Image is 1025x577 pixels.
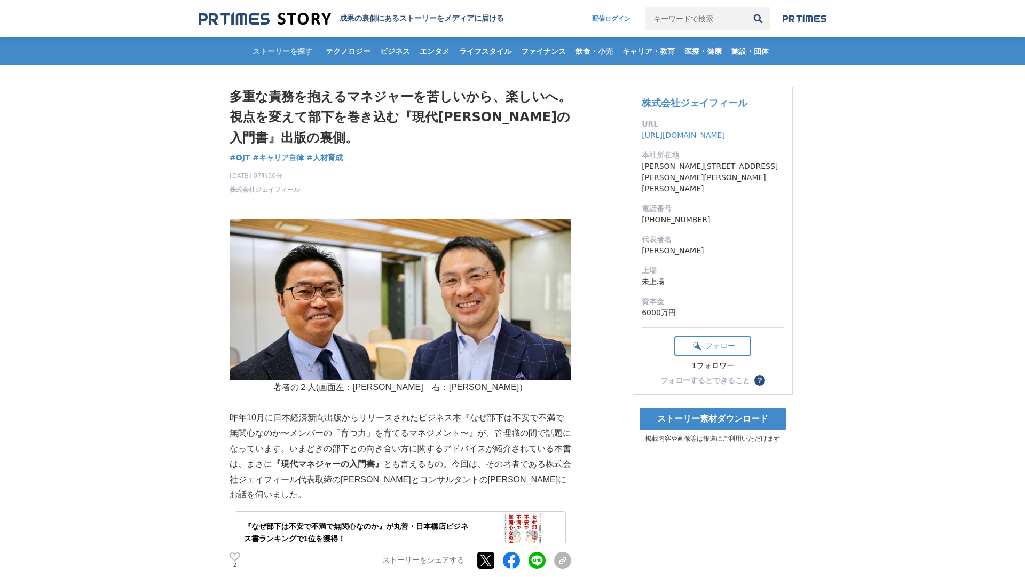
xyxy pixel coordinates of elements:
span: 施設・団体 [727,46,773,56]
p: 掲載内容や画像等は報道にご利用いただけます [633,434,793,443]
dt: URL [642,119,784,130]
a: 施設・団体 [727,37,773,65]
p: ストーリーをシェアする [382,556,464,565]
a: テクノロジー [321,37,375,65]
a: #キャリア自律 [253,152,304,163]
div: フォローするとできること [660,377,750,384]
dt: 資本金 [642,296,784,307]
span: エンタメ [415,46,454,56]
button: 検索 [746,7,770,30]
p: 昨年10月に日本経済新聞出版からリリースされたビジネス本『なぜ部下は不安で不満で無関心なのか〜メンバーの「育つ力」を育てるマネジメント〜』が、管理職の間で話題になっています。いまどきの部下との向... [230,410,571,503]
a: エンタメ [415,37,454,65]
a: キャリア・教育 [618,37,679,65]
span: 医療・健康 [680,46,726,56]
div: 1フォロワー [674,361,751,371]
dd: [PHONE_NUMBER] [642,214,784,225]
a: #人材育成 [306,152,343,163]
span: ？ [756,377,763,384]
strong: 『現代マネジャーの入門書』 [272,459,383,469]
h1: 多重な責務を抱えるマネジャーを苦しいから、楽しいへ。視点を変えて部下を巻き込む『現代[PERSON_NAME]の入門書』出版の裏側。 [230,87,571,148]
span: [DATE] 07時30分 [230,171,300,181]
dt: 電話番号 [642,203,784,214]
button: フォロー [674,336,751,356]
img: prtimes [783,14,826,23]
dd: [PERSON_NAME][STREET_ADDRESS][PERSON_NAME][PERSON_NAME][PERSON_NAME] [642,161,784,194]
input: キーワードで検索 [645,7,746,30]
a: ビジネス [376,37,414,65]
span: テクノロジー [321,46,375,56]
span: キャリア・教育 [618,46,679,56]
a: 配信ログイン [581,7,641,30]
span: 飲食・小売 [571,46,617,56]
dt: 本社所在地 [642,150,784,161]
img: thumbnail_ca754d40-1dcf-11f0-bf10-71b9ef27acc1.jpg [230,219,571,380]
a: 成果の裏側にあるストーリーをメディアに届ける 成果の裏側にあるストーリーをメディアに届ける [199,12,504,26]
dd: 未上場 [642,276,784,287]
a: 『なぜ部下は不安で不満で無関心なのか』が丸善・日本橋店ビジネス書ランキングで1位を獲得！PR TIMES [235,511,566,570]
img: 成果の裏側にあるストーリーをメディアに届ける [199,12,331,26]
a: ストーリー素材ダウンロード [640,408,786,430]
p: 著者の２人(画面左：[PERSON_NAME] 右：[PERSON_NAME]） [230,380,571,395]
dt: 上場 [642,265,784,276]
span: #OJT [230,153,250,162]
span: ファイナンス [517,46,570,56]
span: ビジネス [376,46,414,56]
p: 2 [230,563,240,568]
h2: 成果の裏側にあるストーリーをメディアに届ける [340,14,504,24]
span: #人材育成 [306,153,343,162]
a: 飲食・小売 [571,37,617,65]
span: #キャリア自律 [253,153,304,162]
a: 医療・健康 [680,37,726,65]
span: ライフスタイル [455,46,516,56]
a: 株式会社ジェイフィール [642,97,747,108]
a: ライフスタイル [455,37,516,65]
a: #OJT [230,152,250,163]
dd: [PERSON_NAME] [642,245,784,256]
dd: 6000万円 [642,307,784,318]
div: 『なぜ部下は不安で不満で無関心なのか』が丸善・日本橋店ビジネス書ランキングで1位を獲得！ [244,520,471,544]
a: ファイナンス [517,37,570,65]
button: ？ [754,375,765,386]
a: 株式会社ジェイフィール [230,185,300,194]
a: [URL][DOMAIN_NAME] [642,131,725,139]
dt: 代表者名 [642,234,784,245]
